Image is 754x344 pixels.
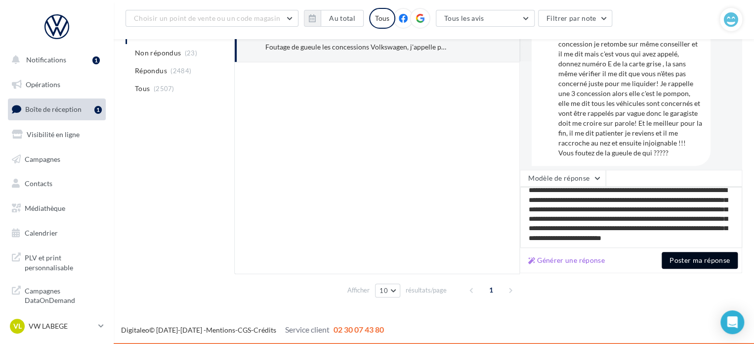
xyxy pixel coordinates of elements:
button: Modèle de réponse [520,170,606,187]
span: 10 [379,287,388,295]
span: Service client [285,325,330,334]
span: VL [13,321,22,331]
span: Opérations [26,80,60,89]
span: Campagnes DataOnDemand [25,284,102,305]
button: Au total [304,10,364,27]
a: Boîte de réception1 [6,98,108,120]
a: PLV et print personnalisable [6,247,108,276]
span: Choisir un point de vente ou un code magasin [134,14,280,22]
a: Calendrier [6,223,108,244]
div: Open Intercom Messenger [720,310,744,334]
span: PLV et print personnalisable [25,251,102,272]
span: Contacts [25,179,52,188]
a: Contacts [6,173,108,194]
button: Notifications 1 [6,49,104,70]
div: Tous [369,8,395,29]
a: Médiathèque [6,198,108,219]
button: Tous les avis [436,10,535,27]
span: Non répondus [135,48,181,58]
button: Choisir un point de vente ou un code magasin [126,10,298,27]
span: Notifications [26,55,66,64]
p: VW LABEGE [29,321,94,331]
span: 02 30 07 43 80 [334,325,384,334]
a: Digitaleo [121,326,149,334]
button: Filtrer par note [538,10,613,27]
div: 1 [92,56,100,64]
span: Calendrier [25,229,58,237]
span: Tous les avis [444,14,484,22]
div: 1 [94,106,102,114]
span: Médiathèque [25,204,65,212]
span: (2507) [154,85,174,93]
span: Visibilité en ligne [27,130,80,139]
span: Campagnes [25,154,60,163]
button: Poster ma réponse [662,252,738,269]
a: CGS [238,326,251,334]
div: Foutage de gueule les concessions Volkswagen, j'appelle pour savoir si mon véhicule est concerné ... [265,42,447,52]
span: 1 [483,282,499,298]
button: Générer une réponse [524,254,609,266]
span: Afficher [347,286,370,295]
span: Boîte de réception [25,105,82,113]
span: résultats/page [406,286,447,295]
span: (2484) [170,67,191,75]
button: 10 [375,284,400,297]
button: Au total [321,10,364,27]
a: Crédits [253,326,276,334]
a: VL VW LABEGE [8,317,106,336]
a: Visibilité en ligne [6,124,108,145]
a: Opérations [6,74,108,95]
a: Campagnes DataOnDemand [6,280,108,309]
span: Répondus [135,66,167,76]
span: (23) [185,49,197,57]
span: © [DATE]-[DATE] - - - [121,326,384,334]
span: Tous [135,84,150,94]
a: Campagnes [6,149,108,170]
a: Mentions [206,326,235,334]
